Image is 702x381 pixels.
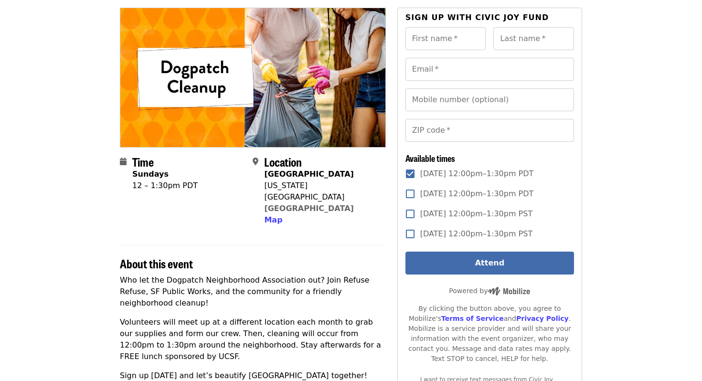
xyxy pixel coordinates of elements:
[420,188,534,200] span: [DATE] 12:00pm–1:30pm PDT
[405,27,486,50] input: First name
[264,169,353,179] strong: [GEOGRAPHIC_DATA]
[132,180,198,191] div: 12 – 1:30pm PDT
[405,58,574,81] input: Email
[132,153,154,170] span: Time
[120,8,385,147] img: Dogpatch Cleanup organized by Civic Joy Fund
[132,169,169,179] strong: Sundays
[449,287,530,295] span: Powered by
[420,228,532,240] span: [DATE] 12:00pm–1:30pm PST
[420,208,532,220] span: [DATE] 12:00pm–1:30pm PST
[264,153,302,170] span: Location
[264,215,282,224] span: Map
[405,152,455,164] span: Available times
[405,304,574,364] div: By clicking the button above, you agree to Mobilize's and . Mobilize is a service provider and wi...
[516,315,569,322] a: Privacy Policy
[405,88,574,111] input: Mobile number (optional)
[120,157,127,166] i: calendar icon
[405,119,574,142] input: ZIP code
[488,287,530,296] img: Powered by Mobilize
[264,204,353,213] a: [GEOGRAPHIC_DATA]
[120,275,386,309] p: Who let the Dogpatch Neighborhood Association out? Join Refuse Refuse, SF Public Works, and the c...
[405,13,549,22] span: Sign up with Civic Joy Fund
[441,315,504,322] a: Terms of Service
[264,214,282,226] button: Map
[253,157,258,166] i: map-marker-alt icon
[405,252,574,275] button: Attend
[264,180,378,203] div: [US_STATE][GEOGRAPHIC_DATA]
[420,168,534,180] span: [DATE] 12:00pm–1:30pm PDT
[120,317,386,362] p: Volunteers will meet up at a different location each month to grab our supplies and form our crew...
[493,27,574,50] input: Last name
[120,255,193,272] span: About this event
